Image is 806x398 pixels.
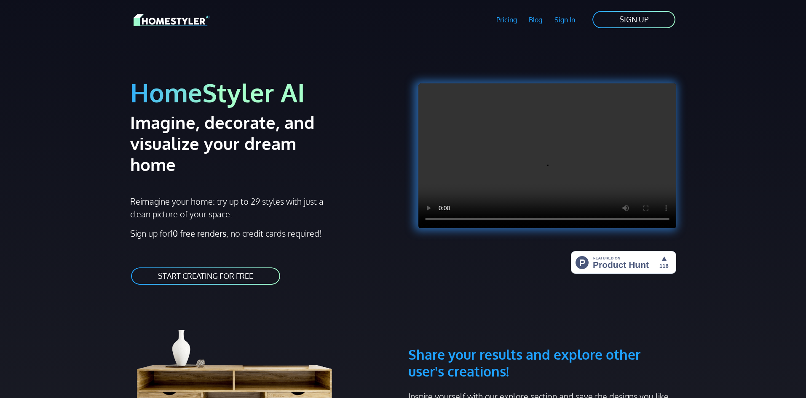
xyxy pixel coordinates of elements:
p: Sign up for , no credit cards required! [130,227,398,240]
img: HomeStyler AI - Interior Design Made Easy: One Click to Your Dream Home | Product Hunt [571,251,676,274]
a: Pricing [490,10,523,29]
a: START CREATING FOR FREE [130,267,281,286]
a: SIGN UP [592,10,676,29]
h1: HomeStyler AI [130,77,398,108]
p: Reimagine your home: try up to 29 styles with just a clean picture of your space. [130,195,331,220]
img: HomeStyler AI logo [134,13,209,27]
strong: 10 free renders [170,228,226,239]
a: Sign In [549,10,581,29]
h2: Imagine, decorate, and visualize your dream home [130,112,345,175]
a: Blog [523,10,549,29]
h3: Share your results and explore other user's creations! [408,306,676,380]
